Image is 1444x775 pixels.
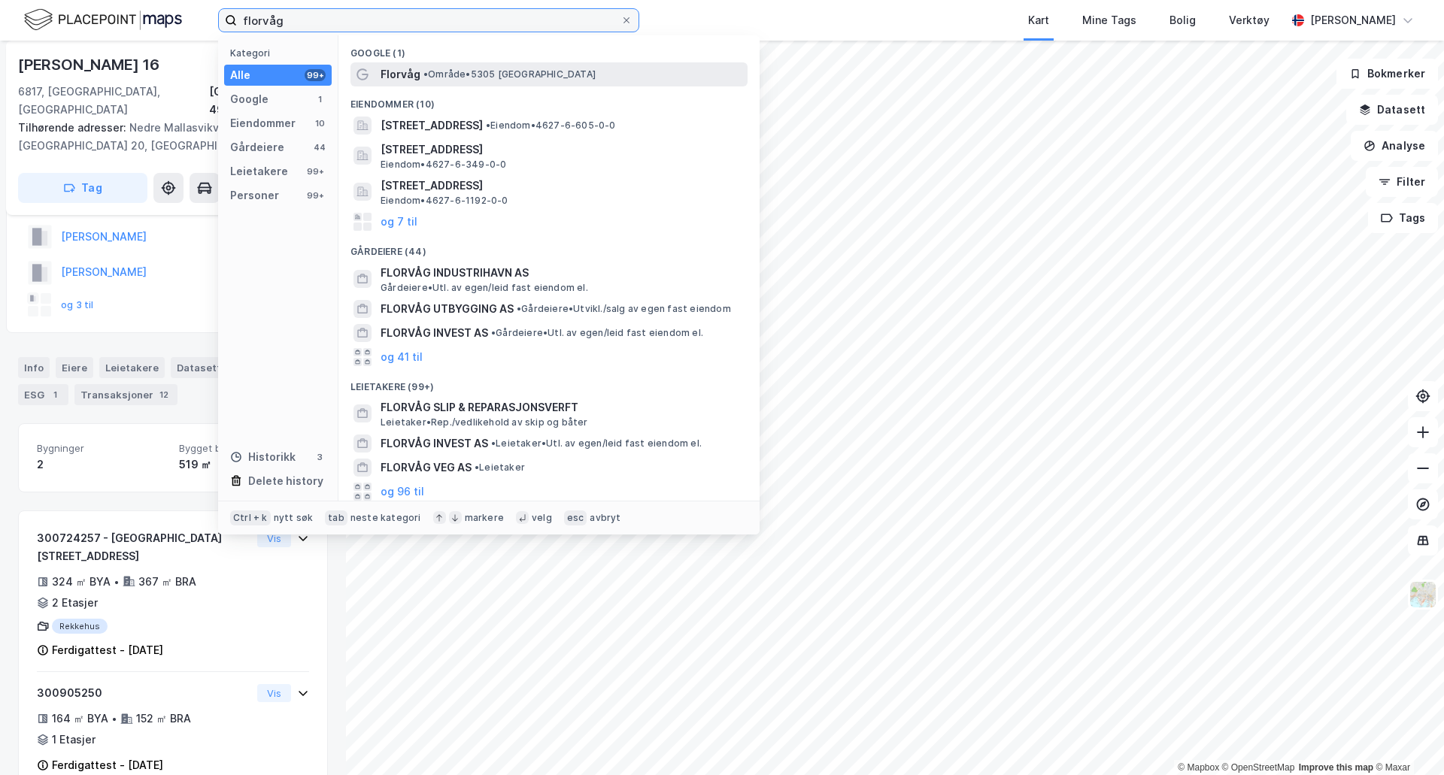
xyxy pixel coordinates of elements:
[1299,762,1373,773] a: Improve this map
[491,437,702,450] span: Leietaker • Utl. av egen/leid fast eiendom el.
[314,117,326,129] div: 10
[18,53,162,77] div: [PERSON_NAME] 16
[136,710,191,728] div: 152 ㎡ BRA
[381,195,508,207] span: Eiendom • 4627-6-1192-0-0
[179,456,309,474] div: 519 ㎡
[230,138,284,156] div: Gårdeiere
[532,512,552,524] div: velg
[491,437,496,449] span: •
[52,710,108,728] div: 164 ㎡ BYA
[74,384,177,405] div: Transaksjoner
[314,141,326,153] div: 44
[111,713,117,725] div: •
[1336,59,1438,89] button: Bokmerker
[381,434,488,453] span: FLORVÅG INVEST AS
[156,387,171,402] div: 12
[517,303,731,315] span: Gårdeiere • Utvikl./salg av egen fast eiendom
[350,512,421,524] div: neste kategori
[1366,167,1438,197] button: Filter
[590,512,620,524] div: avbryt
[230,114,296,132] div: Eiendommer
[381,159,506,171] span: Eiendom • 4627-6-349-0-0
[314,451,326,463] div: 3
[18,83,209,119] div: 6817, [GEOGRAPHIC_DATA], [GEOGRAPHIC_DATA]
[52,731,96,749] div: 1 Etasjer
[314,93,326,105] div: 1
[1229,11,1270,29] div: Verktøy
[24,7,182,33] img: logo.f888ab2527a4732fd821a326f86c7f29.svg
[230,510,271,525] div: Ctrl + k
[18,357,50,378] div: Info
[338,35,760,62] div: Google (1)
[381,117,483,135] span: [STREET_ADDRESS]
[1351,131,1438,161] button: Analyse
[171,357,227,378] div: Datasett
[381,177,742,195] span: [STREET_ADDRESS]
[230,90,268,108] div: Google
[338,234,760,261] div: Gårdeiere (44)
[423,68,596,80] span: Område • 5305 [GEOGRAPHIC_DATA]
[230,47,332,59] div: Kategori
[37,529,251,565] div: 300724257 - [GEOGRAPHIC_DATA][STREET_ADDRESS]
[56,357,93,378] div: Eiere
[99,357,165,378] div: Leietakere
[338,86,760,114] div: Eiendommer (10)
[248,472,323,490] div: Delete history
[52,573,111,591] div: 324 ㎡ BYA
[1369,703,1444,775] iframe: Chat Widget
[1222,762,1295,773] a: OpenStreetMap
[381,300,514,318] span: FLORVÅG UTBYGGING AS
[37,456,167,474] div: 2
[305,69,326,81] div: 99+
[305,165,326,177] div: 99+
[381,459,472,477] span: FLORVÅG VEG AS
[114,576,120,588] div: •
[230,448,296,466] div: Historikk
[47,387,62,402] div: 1
[475,462,479,473] span: •
[325,510,347,525] div: tab
[381,65,420,83] span: Florvåg
[381,264,742,282] span: FLORVÅG INDUSTRIHAVN AS
[37,684,251,702] div: 300905250
[37,442,167,455] span: Bygninger
[138,573,196,591] div: 367 ㎡ BRA
[381,348,423,366] button: og 41 til
[257,529,291,547] button: Vis
[1082,11,1136,29] div: Mine Tags
[1310,11,1396,29] div: [PERSON_NAME]
[230,186,279,204] div: Personer
[1169,11,1196,29] div: Bolig
[381,282,588,294] span: Gårdeiere • Utl. av egen/leid fast eiendom el.
[564,510,587,525] div: esc
[18,173,147,203] button: Tag
[381,416,588,428] span: Leietaker • Rep./vedlikehold av skip og båter
[1028,11,1049,29] div: Kart
[1369,703,1444,775] div: Kontrollprogram for chat
[1409,580,1437,609] img: Z
[1178,762,1219,773] a: Mapbox
[381,213,417,231] button: og 7 til
[381,483,424,501] button: og 96 til
[423,68,428,80] span: •
[381,141,742,159] span: [STREET_ADDRESS]
[179,442,309,455] span: Bygget bygningsområde
[491,327,496,338] span: •
[18,384,68,405] div: ESG
[517,303,521,314] span: •
[18,119,316,155] div: Nedre Mallasvikvegen 18, [GEOGRAPHIC_DATA] 20, [GEOGRAPHIC_DATA] 22
[338,369,760,396] div: Leietakere (99+)
[381,398,742,416] span: FLORVÅG SLIP & REPARASJONSVERFT
[230,66,250,84] div: Alle
[52,756,163,774] div: Ferdigattest - [DATE]
[52,594,98,612] div: 2 Etasjer
[230,162,288,180] div: Leietakere
[491,327,703,339] span: Gårdeiere • Utl. av egen/leid fast eiendom el.
[257,684,291,702] button: Vis
[237,9,620,32] input: Søk på adresse, matrikkel, gårdeiere, leietakere eller personer
[209,83,328,119] div: [GEOGRAPHIC_DATA], 498/36
[274,512,314,524] div: nytt søk
[18,121,129,134] span: Tilhørende adresser:
[52,641,163,659] div: Ferdigattest - [DATE]
[486,120,616,132] span: Eiendom • 4627-6-605-0-0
